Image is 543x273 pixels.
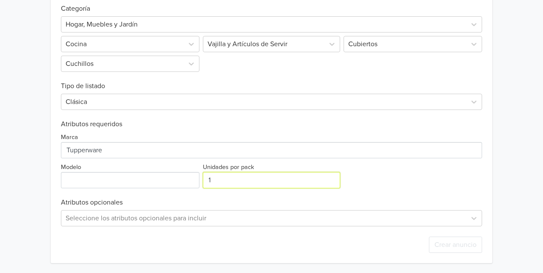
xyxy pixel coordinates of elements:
[61,163,81,172] label: Modelo
[429,237,482,253] button: Crear anuncio
[61,120,482,128] h6: Atributos requeridos
[61,72,482,90] h6: Tipo de listado
[61,199,482,207] h6: Atributos opcionales
[61,133,78,142] label: Marca
[203,163,254,172] label: Unidades por pack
